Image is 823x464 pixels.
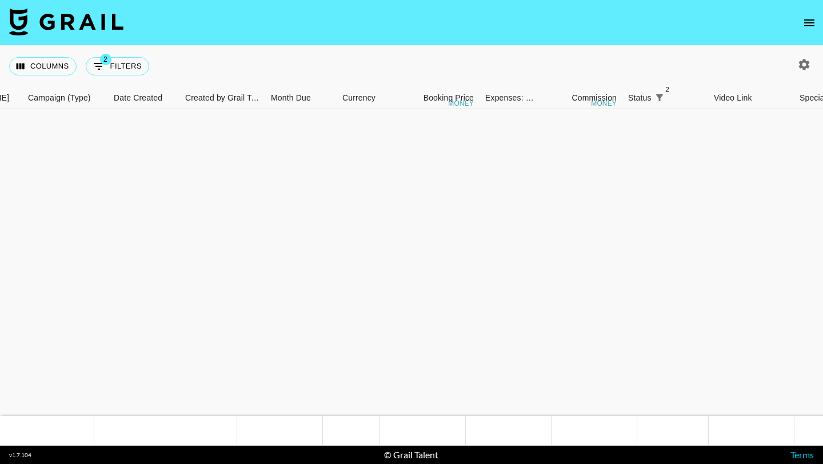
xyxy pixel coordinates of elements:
[448,100,474,107] div: money
[668,90,684,106] button: Sort
[622,87,708,109] div: Status
[108,87,179,109] div: Date Created
[28,87,91,109] div: Campaign (Type)
[714,87,752,109] div: Video Link
[572,87,617,109] div: Commission
[342,87,375,109] div: Currency
[265,87,337,109] div: Month Due
[9,451,31,459] div: v 1.7.104
[790,449,814,460] a: Terms
[628,87,652,109] div: Status
[424,87,474,109] div: Booking Price
[480,87,537,109] div: Expenses: Remove Commission?
[9,8,123,35] img: Grail Talent
[100,54,111,65] span: 2
[271,87,311,109] div: Month Due
[337,87,394,109] div: Currency
[485,87,534,109] div: Expenses: Remove Commission?
[179,87,265,109] div: Created by Grail Team
[86,57,149,75] button: Show filters
[798,11,821,34] button: open drawer
[114,87,162,109] div: Date Created
[9,57,77,75] button: Select columns
[662,84,673,95] span: 2
[708,87,794,109] div: Video Link
[591,100,617,107] div: money
[652,90,668,106] div: 2 active filters
[384,449,438,461] div: © Grail Talent
[22,87,108,109] div: Campaign (Type)
[652,90,668,106] button: Show filters
[185,87,263,109] div: Created by Grail Team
